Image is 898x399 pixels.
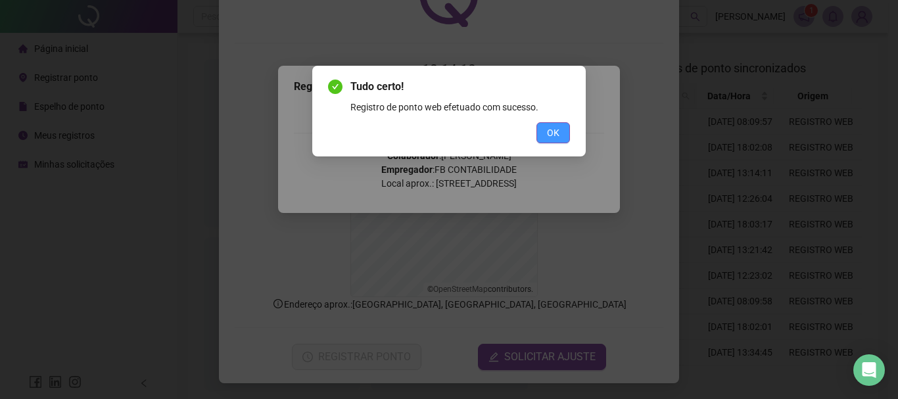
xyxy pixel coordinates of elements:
[547,126,559,140] span: OK
[536,122,570,143] button: OK
[328,80,343,94] span: check-circle
[350,79,570,95] span: Tudo certo!
[350,100,570,114] div: Registro de ponto web efetuado com sucesso.
[853,354,885,386] div: Open Intercom Messenger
